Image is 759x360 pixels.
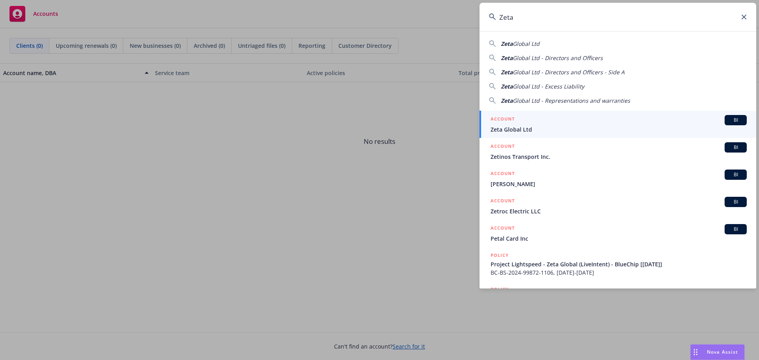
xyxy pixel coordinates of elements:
[491,180,747,188] span: [PERSON_NAME]
[480,111,756,138] a: ACCOUNTBIZeta Global Ltd
[513,97,630,104] span: Global Ltd - Representations and warranties
[707,349,738,355] span: Nova Assist
[513,68,625,76] span: Global Ltd - Directors and Officers - Side A
[728,226,744,233] span: BI
[491,197,515,206] h5: ACCOUNT
[501,97,513,104] span: Zeta
[501,68,513,76] span: Zeta
[513,40,540,47] span: Global Ltd
[513,83,584,90] span: Global Ltd - Excess Liability
[501,54,513,62] span: Zeta
[728,171,744,178] span: BI
[480,281,756,315] a: POLICY
[480,220,756,247] a: ACCOUNTBIPetal Card Inc
[491,268,747,277] span: BC-BS-2024-99872-1106, [DATE]-[DATE]
[728,144,744,151] span: BI
[690,344,745,360] button: Nova Assist
[480,138,756,165] a: ACCOUNTBIZetinos Transport Inc.
[491,125,747,134] span: Zeta Global Ltd
[728,198,744,205] span: BI
[480,165,756,192] a: ACCOUNTBI[PERSON_NAME]
[491,153,747,161] span: Zetinos Transport Inc.
[491,234,747,243] span: Petal Card Inc
[728,117,744,124] span: BI
[691,345,700,360] div: Drag to move
[480,192,756,220] a: ACCOUNTBIZetroc Electric LLC
[491,224,515,234] h5: ACCOUNT
[491,251,509,259] h5: POLICY
[513,54,603,62] span: Global Ltd - Directors and Officers
[491,207,747,215] span: Zetroc Electric LLC
[491,285,509,293] h5: POLICY
[491,260,747,268] span: Project Lightspeed - Zeta Global (LiveIntent) - BlueChip [[DATE]]
[491,170,515,179] h5: ACCOUNT
[491,115,515,124] h5: ACCOUNT
[491,142,515,152] h5: ACCOUNT
[501,83,513,90] span: Zeta
[480,3,756,31] input: Search...
[480,247,756,281] a: POLICYProject Lightspeed - Zeta Global (LiveIntent) - BlueChip [[DATE]]BC-BS-2024-99872-1106, [DA...
[501,40,513,47] span: Zeta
